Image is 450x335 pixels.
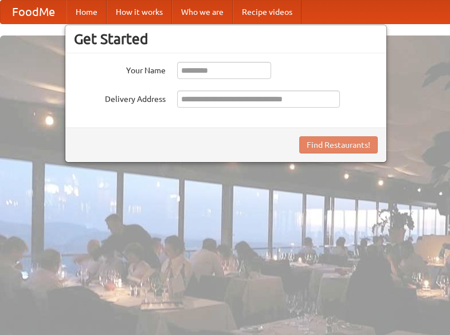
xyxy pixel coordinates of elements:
[233,1,302,23] a: Recipe videos
[172,1,233,23] a: Who we are
[66,1,107,23] a: Home
[107,1,172,23] a: How it works
[74,90,166,105] label: Delivery Address
[1,1,66,23] a: FoodMe
[299,136,378,153] button: Find Restaurants!
[74,62,166,76] label: Your Name
[74,30,378,48] h3: Get Started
